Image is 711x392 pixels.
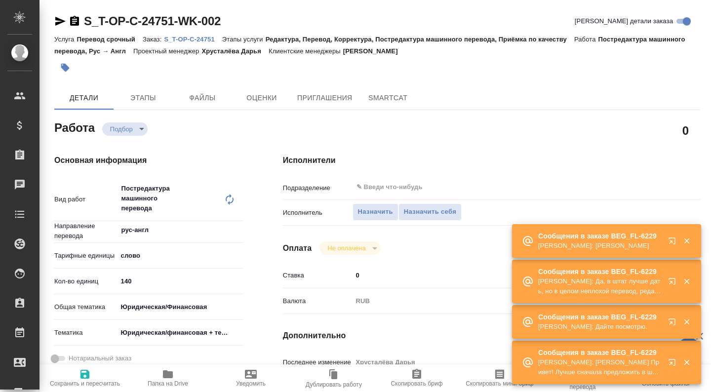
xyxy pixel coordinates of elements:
[84,14,221,28] a: S_T-OP-C-24751-WK-002
[283,271,353,280] p: Ставка
[538,267,662,276] p: Сообщения в заказе BEG_FL-6229
[201,47,269,55] p: Хрусталёва Дарья
[107,125,136,133] button: Подбор
[222,36,266,43] p: Этапы услуги
[54,328,118,338] p: Тематика
[118,247,243,264] div: слово
[238,92,285,104] span: Оценки
[283,208,353,218] p: Исполнитель
[283,296,353,306] p: Валюта
[662,353,686,376] button: Открыть в новой вкладке
[164,36,222,43] p: S_T-OP-C-24751
[69,15,80,27] button: Скопировать ссылку
[54,276,118,286] p: Кол-во единиц
[54,36,77,43] p: Услуга
[375,364,458,392] button: Скопировать бриф
[306,381,362,388] span: Дублировать работу
[662,231,686,255] button: Открыть в новой вкладке
[283,155,700,166] h4: Исполнители
[69,353,131,363] span: Нотариальный заказ
[209,364,292,392] button: Уведомить
[54,155,243,166] h4: Основная информация
[574,36,598,43] p: Работа
[538,357,662,377] p: [PERSON_NAME]: [PERSON_NAME] Привет! Лучше сначала предложить в штат [GEOGRAPHIC_DATA][PERSON_NAM...
[353,355,666,369] input: Пустое поле
[143,36,164,43] p: Заказ:
[538,322,662,332] p: [PERSON_NAME]: Дайте посмотрю.
[118,299,243,315] div: Юридическая/Финансовая
[179,92,226,104] span: Файлы
[538,348,662,357] p: Сообщения в заказе BEG_FL-6229
[77,36,143,43] p: Перевод срочный
[54,195,118,204] p: Вид работ
[353,293,666,310] div: RUB
[102,122,148,136] div: Подбор
[324,244,368,252] button: Не оплачена
[676,236,697,245] button: Закрыть
[236,380,266,387] span: Уведомить
[54,302,118,312] p: Общая тематика
[676,317,697,326] button: Закрыть
[54,221,118,241] p: Направление перевода
[319,241,380,255] div: Подбор
[538,276,662,296] p: [PERSON_NAME]: Да, в штат лучше дать, но в целом неплохой перевод, редактировать можно.
[54,251,118,261] p: Тарифные единицы
[660,186,662,188] button: Open
[398,203,462,221] button: Назначить себя
[43,364,126,392] button: Сохранить и пересчитать
[283,357,353,367] p: Последнее изменение
[269,47,343,55] p: Клиентские менеджеры
[50,380,120,387] span: Сохранить и пересчитать
[54,15,66,27] button: Скопировать ссылку для ЯМессенджера
[538,312,662,322] p: Сообщения в заказе BEG_FL-6229
[466,380,533,387] span: Скопировать мини-бриф
[355,181,630,193] input: ✎ Введи что-нибудь
[353,203,398,221] button: Назначить
[353,268,666,282] input: ✎ Введи что-нибудь
[133,47,201,55] p: Проектный менеджер
[118,274,243,288] input: ✎ Введи что-нибудь
[538,231,662,241] p: Сообщения в заказе BEG_FL-6229
[358,206,393,218] span: Назначить
[343,47,405,55] p: [PERSON_NAME]
[60,92,108,104] span: Детали
[682,122,689,139] h2: 0
[54,57,76,78] button: Добавить тэг
[575,16,673,26] span: [PERSON_NAME] детали заказа
[126,364,209,392] button: Папка на Drive
[54,118,95,136] h2: Работа
[118,324,243,341] div: Юридическая/финансовая + техника
[404,206,456,218] span: Назначить себя
[148,380,188,387] span: Папка на Drive
[391,380,442,387] span: Скопировать бриф
[662,272,686,295] button: Открыть в новой вкладке
[283,330,700,342] h4: Дополнительно
[364,92,412,104] span: SmartCat
[292,364,375,392] button: Дублировать работу
[297,92,353,104] span: Приглашения
[662,312,686,336] button: Открыть в новой вкладке
[538,241,662,251] p: [PERSON_NAME]: [PERSON_NAME]
[458,364,541,392] button: Скопировать мини-бриф
[266,36,574,43] p: Редактура, Перевод, Корректура, Постредактура машинного перевода, Приёмка по качеству
[283,242,312,254] h4: Оплата
[119,92,167,104] span: Этапы
[238,229,240,231] button: Open
[164,35,222,43] a: S_T-OP-C-24751
[283,183,353,193] p: Подразделение
[676,277,697,286] button: Закрыть
[676,358,697,367] button: Закрыть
